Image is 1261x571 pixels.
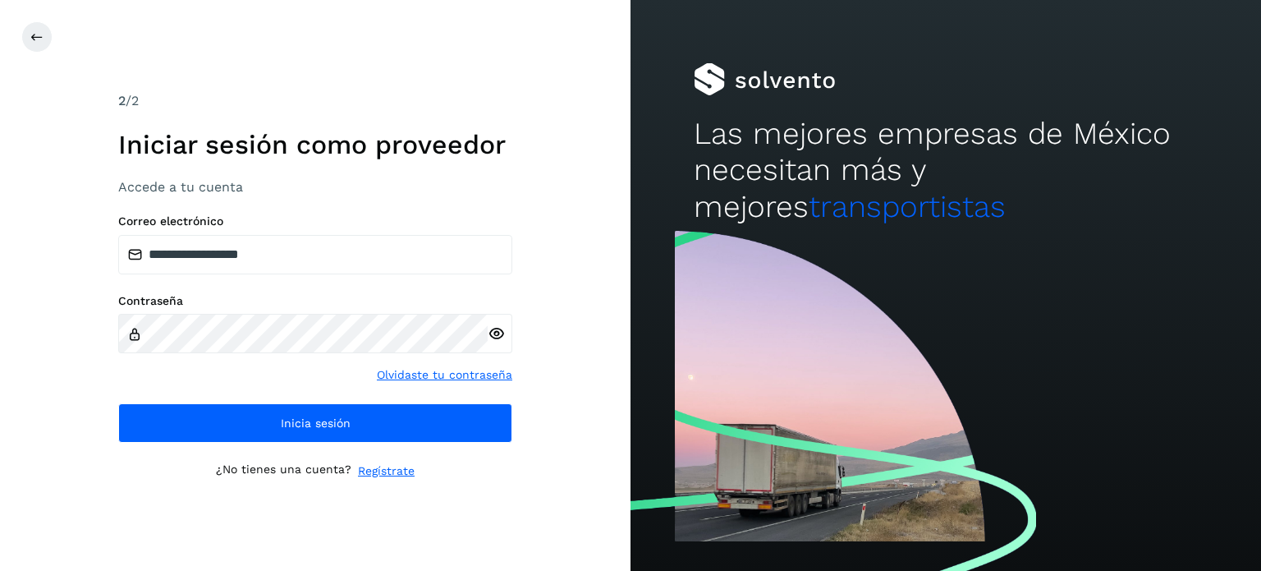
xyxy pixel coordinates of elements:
[118,91,512,111] div: /2
[281,417,351,429] span: Inicia sesión
[377,366,512,384] a: Olvidaste tu contraseña
[358,463,415,480] a: Regístrate
[118,129,512,160] h1: Iniciar sesión como proveedor
[118,294,512,308] label: Contraseña
[118,179,512,195] h3: Accede a tu cuenta
[118,214,512,228] label: Correo electrónico
[216,463,351,480] p: ¿No tienes una cuenta?
[809,189,1006,224] span: transportistas
[118,403,512,443] button: Inicia sesión
[118,93,126,108] span: 2
[694,116,1198,225] h2: Las mejores empresas de México necesitan más y mejores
